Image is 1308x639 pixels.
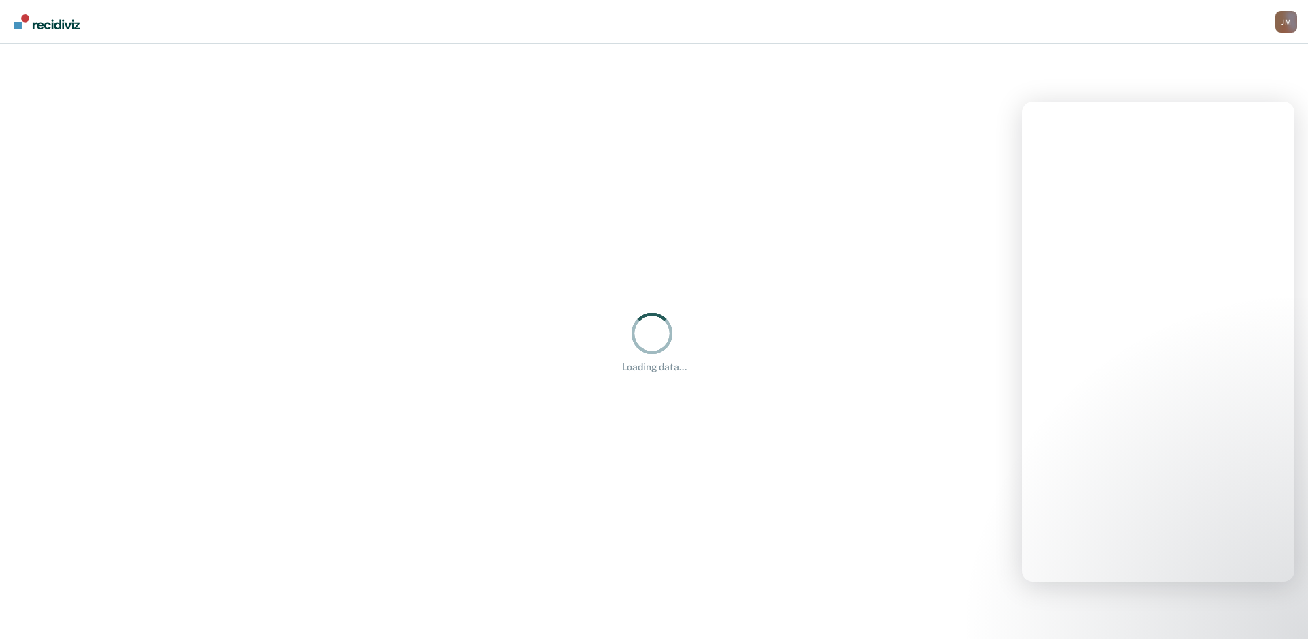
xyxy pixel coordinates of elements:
[1262,593,1294,625] iframe: Intercom live chat
[1275,11,1297,33] button: Profile dropdown button
[1275,11,1297,33] div: J M
[1022,102,1294,582] iframe: Intercom live chat
[14,14,80,29] img: Recidiviz
[622,361,687,373] div: Loading data...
